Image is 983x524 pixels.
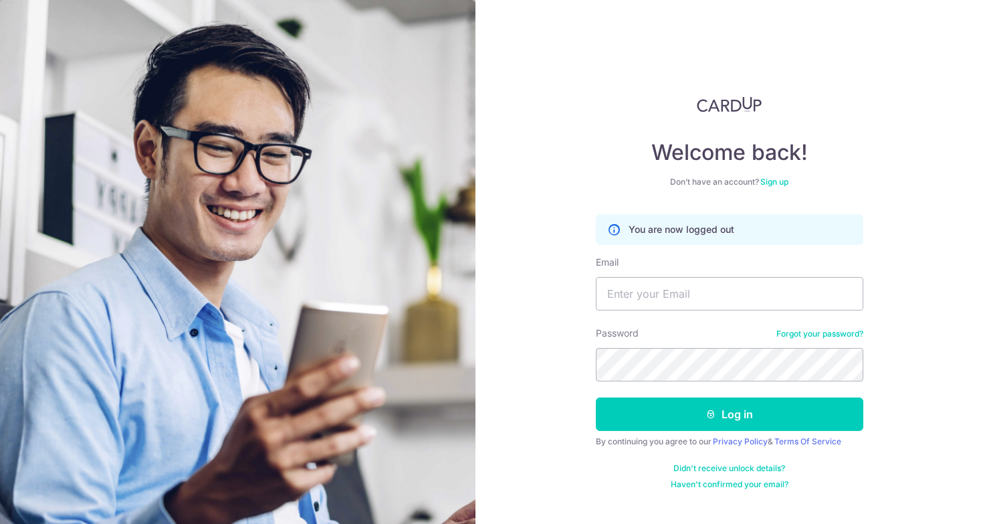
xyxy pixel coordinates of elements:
a: Terms Of Service [774,436,841,446]
p: You are now logged out [629,223,734,236]
a: Privacy Policy [713,436,768,446]
a: Didn't receive unlock details? [673,463,785,474]
a: Forgot your password? [776,329,863,339]
label: Email [596,256,619,269]
button: Log in [596,398,863,431]
h4: Welcome back! [596,139,863,166]
div: Don’t have an account? [596,177,863,187]
a: Haven't confirmed your email? [671,479,788,490]
div: By continuing you agree to our & [596,436,863,447]
a: Sign up [760,177,788,187]
img: CardUp Logo [697,96,762,112]
label: Password [596,327,639,340]
input: Enter your Email [596,277,863,311]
